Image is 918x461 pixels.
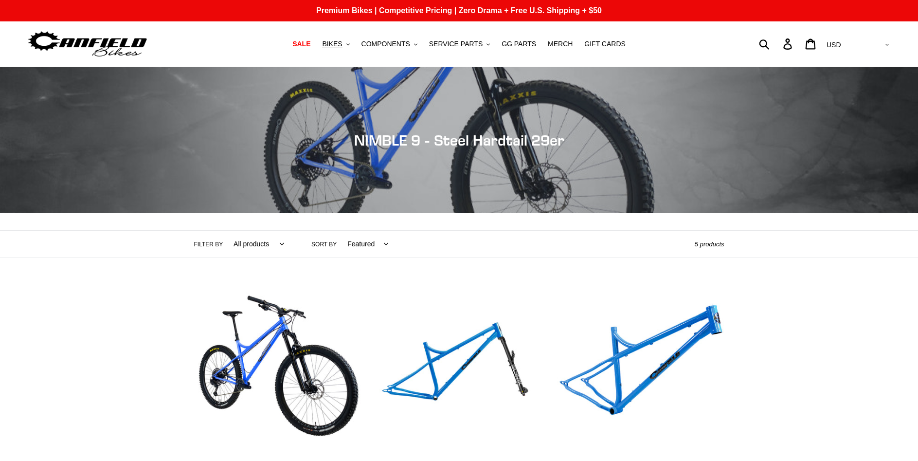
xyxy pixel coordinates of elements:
[579,37,630,51] a: GIFT CARDS
[497,37,541,51] a: GG PARTS
[764,33,789,55] input: Search
[584,40,626,48] span: GIFT CARDS
[357,37,422,51] button: COMPONENTS
[292,40,310,48] span: SALE
[317,37,354,51] button: BIKES
[548,40,573,48] span: MERCH
[27,29,148,59] img: Canfield Bikes
[695,240,724,248] span: 5 products
[424,37,495,51] button: SERVICE PARTS
[194,240,223,249] label: Filter by
[543,37,577,51] a: MERCH
[361,40,410,48] span: COMPONENTS
[429,40,483,48] span: SERVICE PARTS
[288,37,315,51] a: SALE
[322,40,342,48] span: BIKES
[311,240,337,249] label: Sort by
[502,40,536,48] span: GG PARTS
[354,131,564,149] span: NIMBLE 9 - Steel Hardtail 29er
